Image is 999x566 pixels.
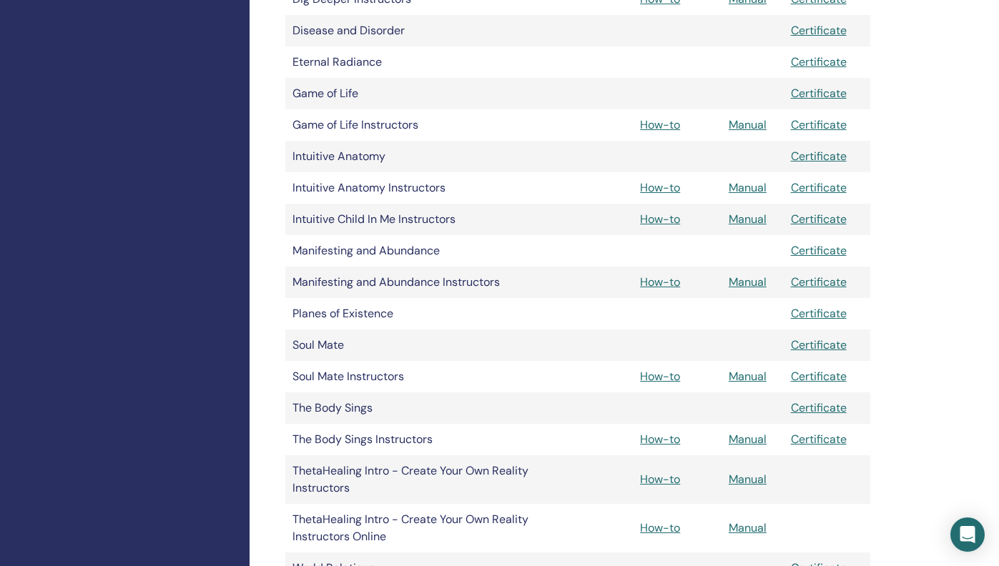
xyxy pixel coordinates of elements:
[729,117,767,132] a: Manual
[729,274,767,289] a: Manual
[950,517,985,552] div: Open Intercom Messenger
[285,329,543,361] td: Soul Mate
[285,15,543,46] td: Disease and Disorder
[285,235,543,267] td: Manifesting and Abundance
[729,180,767,195] a: Manual
[791,243,847,258] a: Certificate
[729,432,767,447] a: Manual
[285,455,543,504] td: ThetaHealing Intro - Create Your Own Reality Instructors
[791,86,847,101] a: Certificate
[285,267,543,298] td: Manifesting and Abundance Instructors
[640,520,680,535] a: How-to
[285,172,543,204] td: Intuitive Anatomy Instructors
[640,369,680,384] a: How-to
[640,180,680,195] a: How-to
[729,520,767,535] a: Manual
[729,369,767,384] a: Manual
[791,117,847,132] a: Certificate
[791,306,847,321] a: Certificate
[729,472,767,487] a: Manual
[640,472,680,487] a: How-to
[791,180,847,195] a: Certificate
[640,212,680,227] a: How-to
[285,109,543,141] td: Game of Life Instructors
[791,23,847,38] a: Certificate
[640,117,680,132] a: How-to
[285,78,543,109] td: Game of Life
[791,400,847,415] a: Certificate
[285,46,543,78] td: Eternal Radiance
[285,504,543,552] td: ThetaHealing Intro - Create Your Own Reality Instructors Online
[285,361,543,392] td: Soul Mate Instructors
[791,337,847,352] a: Certificate
[640,274,680,289] a: How-to
[285,141,543,172] td: Intuitive Anatomy
[791,369,847,384] a: Certificate
[729,212,767,227] a: Manual
[791,274,847,289] a: Certificate
[791,432,847,447] a: Certificate
[285,424,543,455] td: The Body Sings Instructors
[285,204,543,235] td: Intuitive Child In Me Instructors
[791,149,847,164] a: Certificate
[640,432,680,447] a: How-to
[285,392,543,424] td: The Body Sings
[791,54,847,69] a: Certificate
[791,212,847,227] a: Certificate
[285,298,543,329] td: Planes of Existence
